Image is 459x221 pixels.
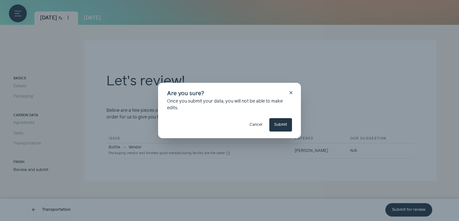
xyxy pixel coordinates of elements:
[288,90,294,96] span: close
[167,98,292,111] div: Once you submit your data, you will not be able to make edits.
[269,118,292,132] button: Submit
[287,89,295,97] button: close
[245,118,267,132] button: Cancel
[167,89,292,98] h3: Are you sure?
